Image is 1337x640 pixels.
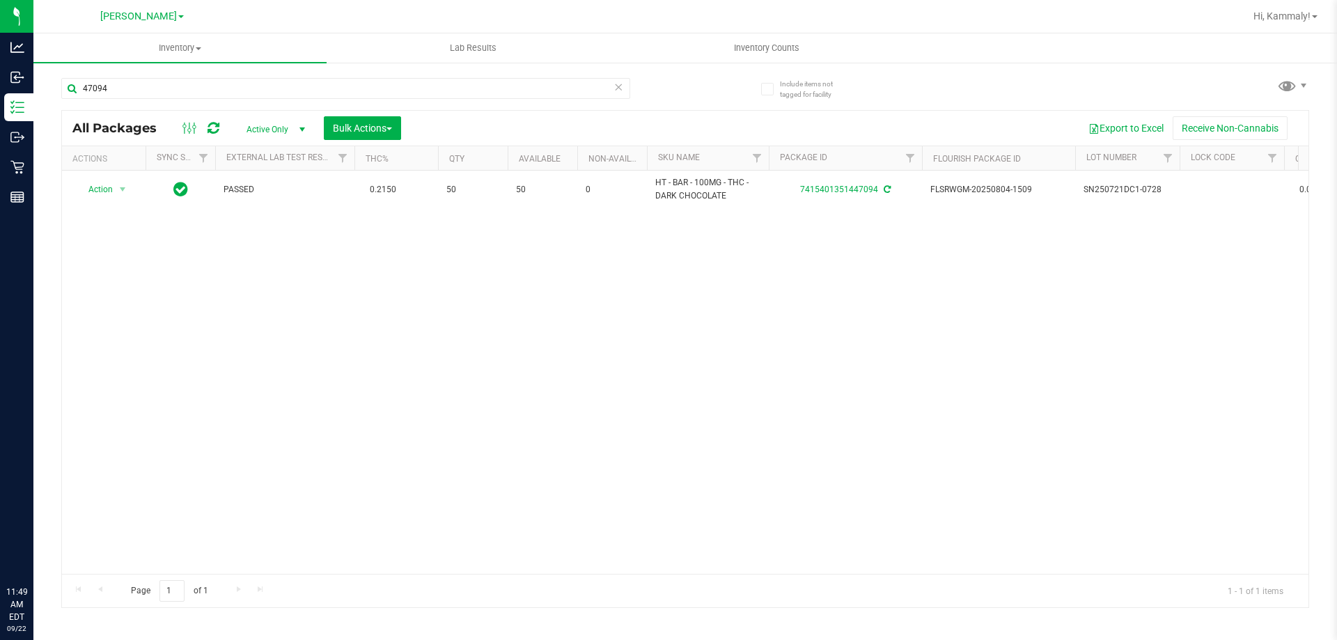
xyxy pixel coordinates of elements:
inline-svg: Retail [10,160,24,174]
input: Search Package ID, Item Name, SKU, Lot or Part Number... [61,78,630,99]
span: 50 [516,183,569,196]
span: HT - BAR - 100MG - THC - DARK CHOCOLATE [655,176,760,203]
button: Receive Non-Cannabis [1173,116,1288,140]
span: Action [76,180,114,199]
span: 0 [586,183,639,196]
inline-svg: Analytics [10,40,24,54]
span: Clear [613,78,623,96]
a: Filter [746,146,769,170]
span: FLSRWGM-20250804-1509 [930,183,1067,196]
a: Lock Code [1191,153,1235,162]
a: Inventory [33,33,327,63]
a: Available [519,154,561,164]
span: Lab Results [431,42,515,54]
span: Page of 1 [119,580,219,602]
a: Lab Results [327,33,620,63]
a: Flourish Package ID [933,154,1021,164]
span: In Sync [173,180,188,199]
button: Export to Excel [1079,116,1173,140]
a: Inventory Counts [620,33,913,63]
iframe: Resource center [14,529,56,570]
a: Lot Number [1086,153,1136,162]
a: Filter [899,146,922,170]
span: All Packages [72,120,171,136]
a: Filter [192,146,215,170]
a: External Lab Test Result [226,153,336,162]
a: Package ID [780,153,827,162]
input: 1 [159,580,185,602]
span: Include items not tagged for facility [780,79,850,100]
p: 11:49 AM EDT [6,586,27,623]
inline-svg: Outbound [10,130,24,144]
a: Filter [1261,146,1284,170]
inline-svg: Inbound [10,70,24,84]
span: Hi, Kammaly! [1253,10,1311,22]
a: Filter [331,146,354,170]
a: Filter [1157,146,1180,170]
a: SKU Name [658,153,700,162]
span: Sync from Compliance System [882,185,891,194]
span: 0.2150 [363,180,403,200]
a: 7415401351447094 [800,185,878,194]
span: Bulk Actions [333,123,392,134]
a: CBD% [1295,154,1318,164]
inline-svg: Reports [10,190,24,204]
span: 0.0000 [1292,180,1333,200]
div: Actions [72,154,140,164]
span: Inventory Counts [715,42,818,54]
p: 09/22 [6,623,27,634]
a: Non-Available [588,154,650,164]
inline-svg: Inventory [10,100,24,114]
span: 1 - 1 of 1 items [1217,580,1295,601]
span: Inventory [33,42,327,54]
a: THC% [366,154,389,164]
span: select [114,180,132,199]
button: Bulk Actions [324,116,401,140]
a: Qty [449,154,464,164]
span: [PERSON_NAME] [100,10,177,22]
a: Sync Status [157,153,210,162]
span: PASSED [224,183,346,196]
span: SN250721DC1-0728 [1084,183,1171,196]
span: 50 [446,183,499,196]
